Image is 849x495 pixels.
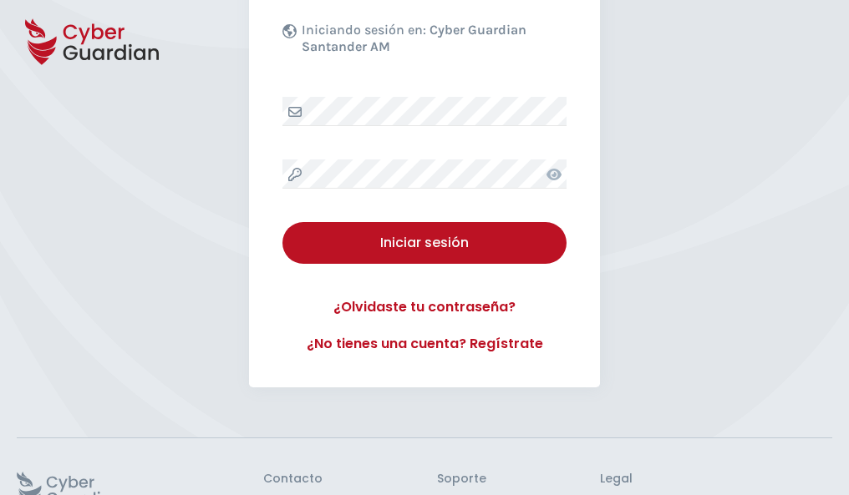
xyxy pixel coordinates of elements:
div: Iniciar sesión [295,233,554,253]
a: ¿Olvidaste tu contraseña? [282,297,567,317]
h3: Legal [600,472,832,487]
h3: Contacto [263,472,323,487]
a: ¿No tienes una cuenta? Regístrate [282,334,567,354]
h3: Soporte [437,472,486,487]
button: Iniciar sesión [282,222,567,264]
